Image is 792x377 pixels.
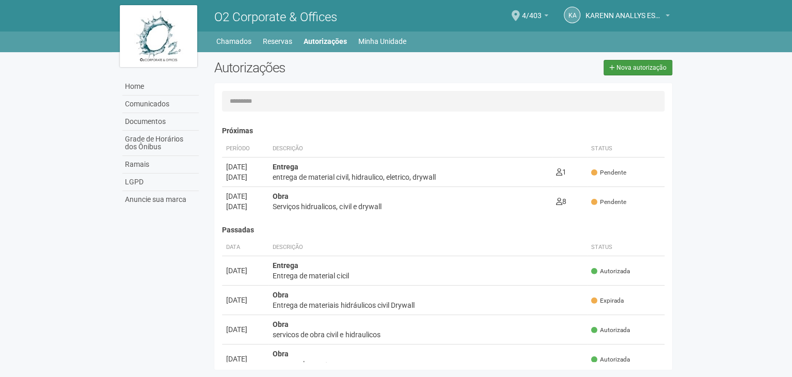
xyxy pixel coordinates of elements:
div: [DATE] [226,324,264,335]
th: Descrição [268,239,587,256]
a: Minha Unidade [358,34,406,49]
div: [DATE] [226,201,264,212]
a: Documentos [122,113,199,131]
div: Entrega de material cicil [273,271,583,281]
span: Autorizada [591,355,630,364]
strong: Entrega [273,163,298,171]
div: servicos de obra civil e hidraulicos [273,329,583,340]
th: Status [587,239,664,256]
span: 4/403 [522,2,542,20]
div: [DATE] [226,265,264,276]
span: Expirada [591,296,624,305]
span: Nova autorização [616,64,667,71]
div: [DATE] [226,354,264,364]
span: Pendente [591,198,626,207]
th: Período [222,140,268,158]
strong: Obra [273,350,289,358]
h4: Próximas [222,127,664,135]
a: Home [122,78,199,96]
a: LGPD [122,174,199,191]
a: Grade de Horários dos Ônibus [122,131,199,156]
a: 4/403 [522,13,548,21]
div: Serviços hidrualicos, civil e drywall [273,201,548,212]
div: [DATE] [226,295,264,305]
div: Entrega de materiais hidráulicos civil Drywall [273,300,583,310]
div: [DATE] [226,191,264,201]
th: Status [587,140,664,158]
span: 8 [556,197,566,206]
strong: Entrega [273,261,298,270]
a: Comunicados [122,96,199,113]
th: Descrição [268,140,552,158]
a: Autorizações [304,34,347,49]
strong: Obra [273,291,289,299]
a: KA [564,7,580,23]
span: O2 Corporate & Offices [214,10,337,24]
strong: Obra [273,192,289,200]
span: Pendente [591,168,626,177]
a: Chamados [216,34,251,49]
h2: Autorizações [214,60,435,75]
a: Ramais [122,156,199,174]
div: entrega de material civil, hidraulico, eletrico, drywall [273,172,548,182]
a: Reservas [263,34,292,49]
span: Autorizada [591,267,630,276]
span: KARENN ANALLYS ESTELLA [585,2,663,20]
a: Anuncie sua marca [122,191,199,208]
h4: Passadas [222,226,664,234]
div: [DATE] [226,172,264,182]
img: logo.jpg [120,5,197,67]
div: acompanhamento [273,359,583,369]
a: KARENN ANALLYS ESTELLA [585,13,670,21]
th: Data [222,239,268,256]
a: Nova autorização [604,60,672,75]
div: [DATE] [226,162,264,172]
span: Autorizada [591,326,630,335]
strong: Obra [273,320,289,328]
span: 1 [556,168,566,176]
